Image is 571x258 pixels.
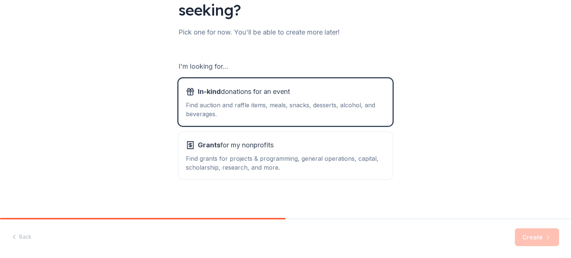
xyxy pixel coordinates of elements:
span: Grants [198,141,220,149]
div: Pick one for now. You'll be able to create more later! [178,26,393,38]
span: donations for an event [198,86,290,98]
span: In-kind [198,88,221,95]
span: for my nonprofits [198,139,274,151]
div: I'm looking for... [178,61,393,72]
div: Find grants for projects & programming, general operations, capital, scholarship, research, and m... [186,154,385,172]
button: Grantsfor my nonprofitsFind grants for projects & programming, general operations, capital, schol... [178,132,393,179]
div: Find auction and raffle items, meals, snacks, desserts, alcohol, and beverages. [186,101,385,118]
button: In-kinddonations for an eventFind auction and raffle items, meals, snacks, desserts, alcohol, and... [178,78,393,126]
